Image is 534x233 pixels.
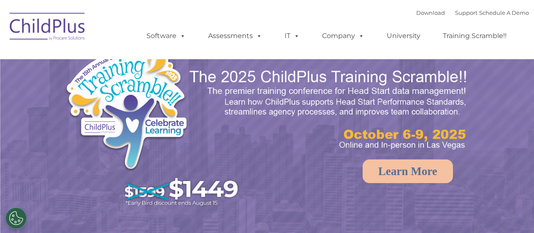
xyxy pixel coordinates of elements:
[314,27,373,44] a: Company
[276,27,308,44] a: IT
[492,192,534,233] iframe: Chat Widget
[138,27,194,44] a: Software
[363,159,453,183] a: Learn More
[479,9,529,16] a: Schedule A Demo
[434,27,515,44] a: Training Scramble!!
[5,7,90,49] img: ChildPlus by Procare Solutions
[416,9,529,16] font: |
[5,208,27,229] button: Cookies Settings
[378,27,429,44] a: University
[455,9,477,16] a: Support
[416,9,445,16] a: Download
[200,27,271,44] a: Assessments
